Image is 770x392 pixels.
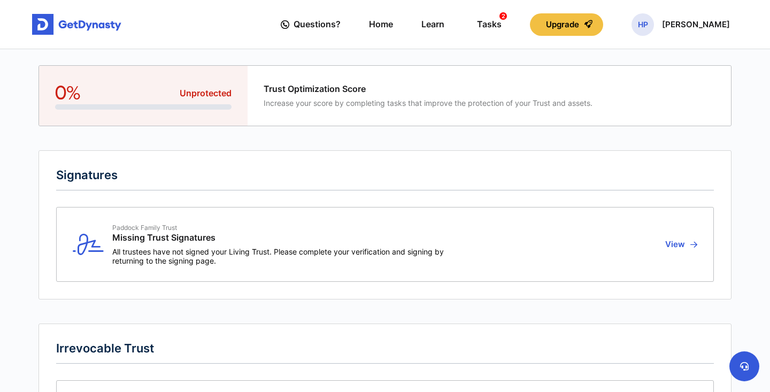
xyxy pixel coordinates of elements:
[369,9,393,40] a: Home
[473,9,502,40] a: Tasks2
[112,247,446,265] span: All trustees have not signed your Living Trust. Please complete your verification and signing by ...
[477,14,502,34] div: Tasks
[632,13,730,36] button: HP[PERSON_NAME]
[32,14,121,35] img: Get started for free with Dynasty Trust Company
[294,14,341,34] span: Questions?
[56,341,714,364] h2: Irrevocable Trust
[632,13,654,36] span: HP
[55,82,81,104] span: 0%
[56,168,714,191] h2: Signatures
[180,87,232,99] span: Unprotected
[421,9,444,40] a: Learn
[499,12,507,20] span: 2
[662,20,730,29] p: [PERSON_NAME]
[530,13,603,36] button: Upgrade
[112,224,215,232] span: Paddock Family Trust
[264,98,592,107] span: Increase your score by completing tasks that improve the protection of your Trust and assets.
[662,224,697,265] button: View
[112,233,215,243] span: Missing Trust Signatures
[281,9,341,40] a: Questions?
[264,84,592,94] span: Trust Optimization Score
